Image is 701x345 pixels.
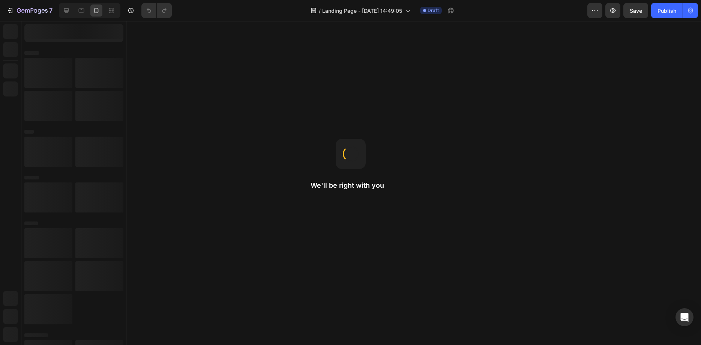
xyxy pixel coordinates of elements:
[428,7,439,14] span: Draft
[675,308,693,326] div: Open Intercom Messenger
[49,6,53,15] p: 7
[141,3,172,18] div: Undo/Redo
[651,3,683,18] button: Publish
[657,7,676,15] div: Publish
[322,7,402,15] span: Landing Page - [DATE] 14:49:05
[311,181,391,190] h2: We'll be right with you
[630,8,642,14] span: Save
[623,3,648,18] button: Save
[3,3,56,18] button: 7
[319,7,321,15] span: /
